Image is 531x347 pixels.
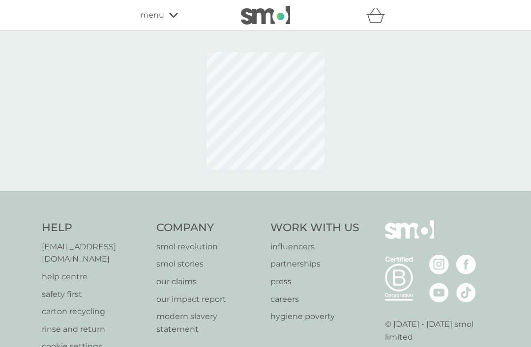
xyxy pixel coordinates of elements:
[42,220,147,236] h4: Help
[456,255,476,274] img: visit the smol Facebook page
[270,258,359,270] a: partnerships
[270,310,359,323] a: hygiene poverty
[42,323,147,336] a: rinse and return
[42,288,147,301] a: safety first
[156,220,261,236] h4: Company
[270,240,359,253] a: influencers
[156,310,261,335] a: modern slavery statement
[42,270,147,283] a: help centre
[366,5,391,25] div: basket
[456,283,476,302] img: visit the smol Tiktok page
[156,258,261,270] a: smol stories
[385,220,434,254] img: smol
[270,293,359,306] a: careers
[42,305,147,318] a: carton recycling
[270,275,359,288] a: press
[156,240,261,253] a: smol revolution
[241,6,290,25] img: smol
[270,220,359,236] h4: Work With Us
[385,318,490,343] p: © [DATE] - [DATE] smol limited
[429,283,449,302] img: visit the smol Youtube page
[140,9,164,22] span: menu
[429,255,449,274] img: visit the smol Instagram page
[156,275,261,288] a: our claims
[156,293,261,306] a: our impact report
[42,240,147,266] a: [EMAIL_ADDRESS][DOMAIN_NAME]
